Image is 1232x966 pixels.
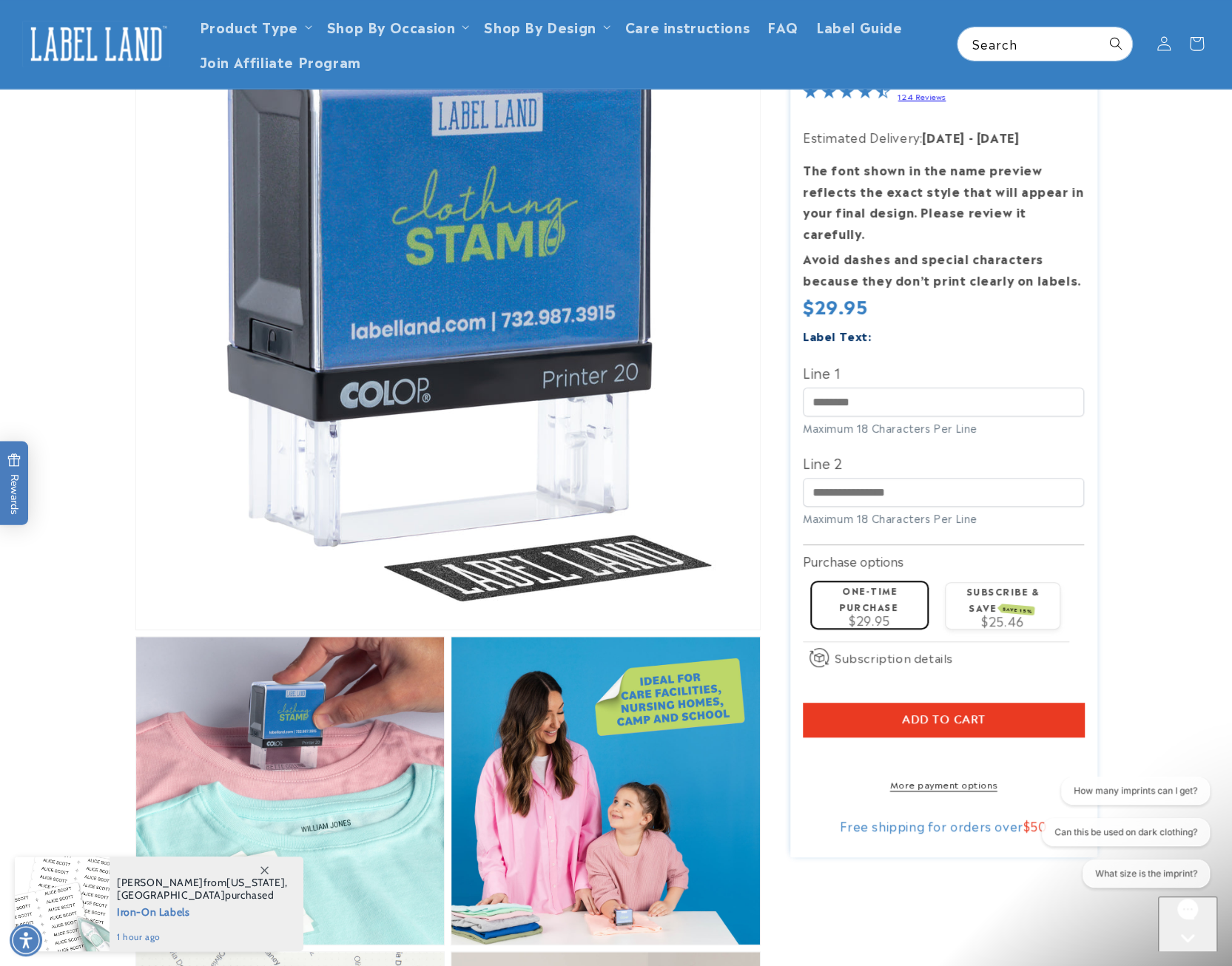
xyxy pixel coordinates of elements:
[803,360,1084,384] label: Line 1
[849,611,890,629] span: $29.95
[7,453,21,515] span: Rewards
[475,9,616,44] summary: Shop By Design
[803,777,1084,791] a: More payment options
[1000,604,1035,615] span: SAVE 15%
[117,876,203,889] span: [PERSON_NAME]
[625,18,750,35] span: Care instructions
[200,16,298,36] a: Product Type
[117,877,288,902] span: from , purchased
[10,924,42,956] div: Accessibility Menu
[835,649,953,666] span: Subscription details
[807,9,912,44] a: Label Guide
[318,9,476,44] summary: Shop By Occasion
[117,902,288,920] span: Iron-On Labels
[22,21,170,67] img: Label Land
[803,552,903,570] label: Purchase options
[977,128,1020,146] strong: [DATE]
[966,585,1040,614] label: Subscribe & save
[803,87,890,104] span: 4.4-star overall rating
[803,292,868,319] span: $29.95
[767,18,798,35] span: FAQ
[484,16,596,36] a: Shop By Design
[839,584,898,613] label: One-time purchase
[898,91,946,101] a: 124 Reviews - open in a new tab
[902,713,986,726] span: Add to cart
[200,53,361,70] span: Join Affiliate Program
[922,128,965,146] strong: [DATE]
[981,612,1024,629] span: $25.46
[816,18,903,35] span: Label Guide
[1158,896,1217,951] iframe: Gorgias live chat messenger
[117,930,288,944] span: 1 hour ago
[803,420,1084,436] div: Maximum 18 Characters Per Line
[803,511,1084,527] div: Maximum 18 Characters Per Line
[1021,777,1217,899] iframe: Gorgias live chat conversation starters
[803,450,1084,474] label: Line 2
[191,9,318,44] summary: Product Type
[803,327,872,344] label: Label Text:
[803,249,1081,288] strong: Avoid dashes and special characters because they don’t print clearly on labels.
[758,9,807,44] a: FAQ
[616,9,758,44] a: Care instructions
[803,703,1084,737] button: Add to cart
[803,818,1084,833] div: Free shipping for orders over
[803,126,1084,148] p: Estimated Delivery:
[327,18,456,35] span: Shop By Occasion
[803,161,1083,242] strong: The font shown in the name preview reflects the exact style that will appear in your final design...
[117,888,225,902] span: [GEOGRAPHIC_DATA]
[17,16,176,72] a: Label Land
[1100,27,1132,60] button: Search
[191,44,370,78] a: Join Affiliate Program
[226,876,285,889] span: [US_STATE]
[969,128,974,146] strong: -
